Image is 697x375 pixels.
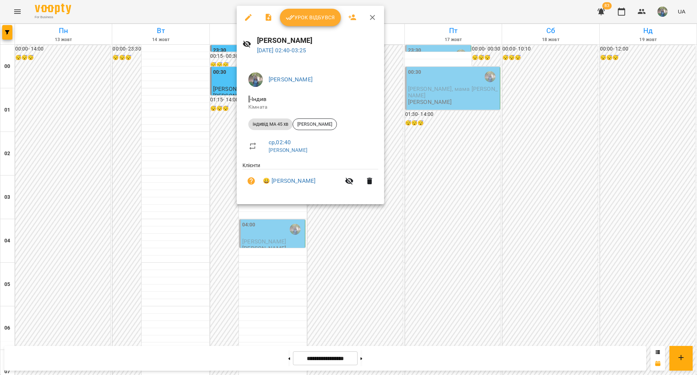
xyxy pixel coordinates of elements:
span: Урок відбувся [286,13,335,22]
p: Кімната [248,104,372,111]
button: Урок відбувся [280,9,341,26]
a: 😀 [PERSON_NAME] [263,177,315,185]
div: [PERSON_NAME] [293,118,337,130]
span: індивід МА 45 хв [248,121,293,128]
ul: Клієнти [242,162,378,195]
a: [PERSON_NAME] [269,147,307,153]
span: - Індив [248,96,268,102]
h6: [PERSON_NAME] [257,35,378,46]
span: [PERSON_NAME] [293,121,337,128]
img: de1e453bb906a7b44fa35c1e57b3518e.jpg [248,72,263,87]
a: ср , 02:40 [269,139,291,146]
a: [PERSON_NAME] [269,76,313,83]
button: Візит ще не сплачено. Додати оплату? [242,172,260,190]
a: [DATE] 02:40-03:25 [257,47,306,54]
